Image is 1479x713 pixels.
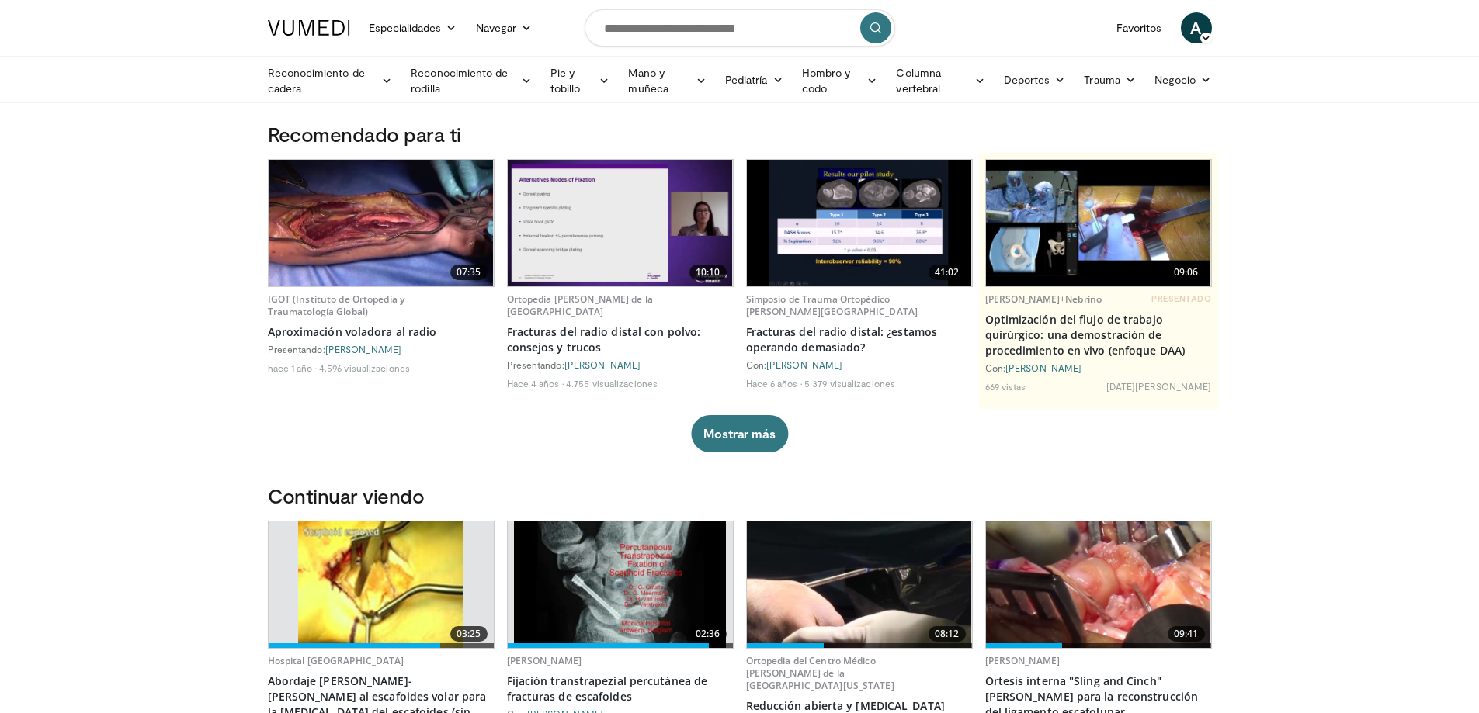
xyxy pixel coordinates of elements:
[508,160,733,286] a: 10:10
[564,359,641,370] a: [PERSON_NAME]
[457,627,481,640] font: 03:25
[746,654,894,692] a: Ortopedia del Centro Médico [PERSON_NAME] de la [GEOGRAPHIC_DATA][US_STATE]
[550,66,581,95] font: Pie y tobillo
[746,292,918,318] a: Simposio de Trauma Ortopédico [PERSON_NAME][GEOGRAPHIC_DATA]
[1145,64,1221,95] a: Negocio
[325,344,401,355] a: [PERSON_NAME]
[1190,16,1201,39] font: A
[298,521,463,648] img: G-E_approach_100008114_3.jpg.620x360_q85_upscale.jpg
[804,378,895,389] font: 5.379 visualizaciones
[985,312,1212,358] a: Optimización del flujo de trabajo quirúrgico: una demostración de procedimiento en vivo (enfoque ...
[514,521,727,648] img: 2014-03-03_14-55-02.png.620x360_q85_upscale.png
[566,378,658,389] font: 4.755 visualizaciones
[747,521,972,648] a: 08:12
[935,265,960,279] font: 41:02
[507,292,653,318] a: Ortopedia [PERSON_NAME] de la [GEOGRAPHIC_DATA]
[935,627,960,640] font: 08:12
[1106,381,1212,392] font: [DATE][PERSON_NAME]
[716,64,793,95] a: Pediatría
[268,292,405,318] a: IGOT (Instituto de Ortopedia y Traumatología Global)
[541,65,620,96] a: Pie y tobillo
[508,521,733,648] a: 02:36
[507,673,734,704] a: Fijación transtrapezial percutánea de fracturas de escafoides
[268,362,313,373] font: hace 1 año
[985,654,1061,667] a: [PERSON_NAME]
[747,521,972,648] img: 9e8d4ce5-5cf9-4f64-b223-8a8a66678819.620x360_q85_upscale.jpg
[268,122,461,146] font: Recomendado para ti
[1107,12,1172,43] a: Favoritos
[268,654,404,667] a: Hospital [GEOGRAPHIC_DATA]
[268,20,350,36] img: Logotipo de VuMedi
[793,65,887,96] a: Hombro y codo
[985,362,1005,373] font: Con:
[476,21,517,34] font: Navegar
[746,378,798,389] font: Hace 6 años
[746,324,973,355] a: Fracturas del radio distal: ¿estamos operando demasiado?
[369,21,442,34] font: Especialidades
[691,415,788,452] button: Mostrar más
[985,292,1102,306] a: [PERSON_NAME]+Nebrino
[269,521,494,648] a: 03:25
[268,324,495,340] a: Aproximación voladora al radio
[619,65,715,96] a: Mano y muñeca
[986,521,1211,648] a: 09:41
[401,65,541,96] a: Reconocimiento de rodilla
[268,344,325,355] font: Presentando:
[887,65,994,96] a: Columna vertebral
[585,9,895,47] input: Buscar temas, intervenciones
[766,359,842,370] a: [PERSON_NAME]
[747,160,972,286] a: 41:02
[985,312,1186,358] font: Optimización del flujo de trabajo quirúrgico: una demostración de procedimiento en vivo (enfoque ...
[269,160,494,286] img: 387714e8-8cb4-4d80-8368-ba544099c42b.620x360_q85_upscale.jpg
[896,66,941,95] font: Columna vertebral
[986,521,1211,648] img: 768142ae-bec7-4e55-b9eb-88dd4ea75df8.620x360_q85_upscale.jpg
[507,673,708,704] font: Fijación transtrapezial percutánea de fracturas de escafoides
[269,160,494,286] a: 07:35
[696,627,720,640] font: 02:36
[359,12,467,43] a: Especialidades
[1004,73,1050,86] font: Deportes
[747,160,972,286] img: 6cb4361a-70db-4876-a4ce-c3ee3d01b4da.620x360_q85_upscale.jpg
[507,654,582,667] a: [PERSON_NAME]
[268,324,437,339] font: Aproximación voladora al radio
[507,359,564,370] font: Presentando:
[507,378,560,389] font: Hace 4 años
[259,65,402,96] a: Reconocimiento de cadera
[507,324,701,355] font: Fracturas del radio distal con polvo: consejos y trucos
[1075,64,1145,95] a: Trauma
[703,426,776,441] font: Mostrar más
[986,160,1211,286] a: 09:06
[268,483,425,507] font: Continuar viendo
[1174,627,1199,640] font: 09:41
[696,265,720,279] font: 10:10
[457,265,481,279] font: 07:35
[319,362,410,373] font: 4.596 visualizaciones
[507,324,734,355] a: Fracturas del radio distal con polvo: consejos y trucos
[1181,12,1212,43] a: A
[1005,362,1081,373] a: [PERSON_NAME]
[746,324,938,355] font: Fracturas del radio distal: ¿estamos operando demasiado?
[986,160,1211,286] img: bcfc90b5-8c69-4b20-afee-af4c0acaf118.620x360_q85_upscale.jpg
[508,160,733,286] img: 61c58ca6-b1f4-41db-9bce-14b13d9e757b.620x360_q85_upscale.jpg
[268,66,365,95] font: Reconocimiento de cadera
[995,64,1075,95] a: Deportes
[411,66,508,95] font: Reconocimiento de rodilla
[1151,293,1212,303] font: PRESENTADO
[1154,73,1196,86] font: Negocio
[1116,21,1162,34] font: Favoritos
[802,66,851,95] font: Hombro y codo
[985,381,1026,392] font: 669 vistas
[628,66,668,95] font: Mano y muñeca
[725,73,768,86] font: Pediatría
